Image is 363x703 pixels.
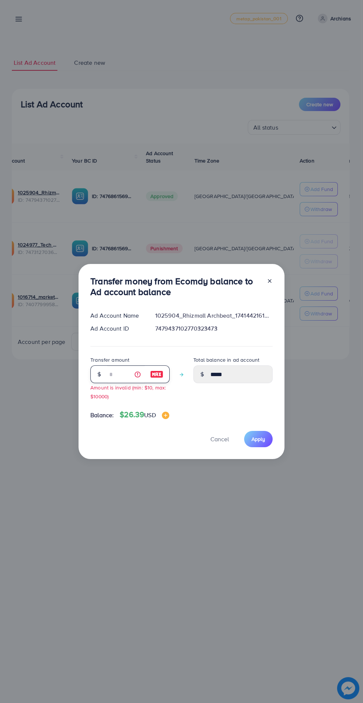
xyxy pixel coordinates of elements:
div: 7479437102770323473 [149,324,279,333]
div: Ad Account ID [84,324,149,333]
button: Apply [244,431,273,447]
label: Transfer amount [90,356,129,364]
span: Balance: [90,411,114,419]
img: image [150,370,163,379]
h3: Transfer money from Ecomdy balance to Ad account balance [90,276,261,297]
div: 1025904_Rhizmall Archbeat_1741442161001 [149,311,279,320]
img: image [162,412,169,419]
small: Amount is invalid (min: $10, max: $10000) [90,384,166,399]
span: Cancel [210,435,229,443]
button: Cancel [201,431,238,447]
span: USD [144,411,156,419]
label: Total balance in ad account [193,356,259,364]
span: Apply [252,435,265,443]
div: Ad Account Name [84,311,149,320]
h4: $26.39 [120,410,169,419]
